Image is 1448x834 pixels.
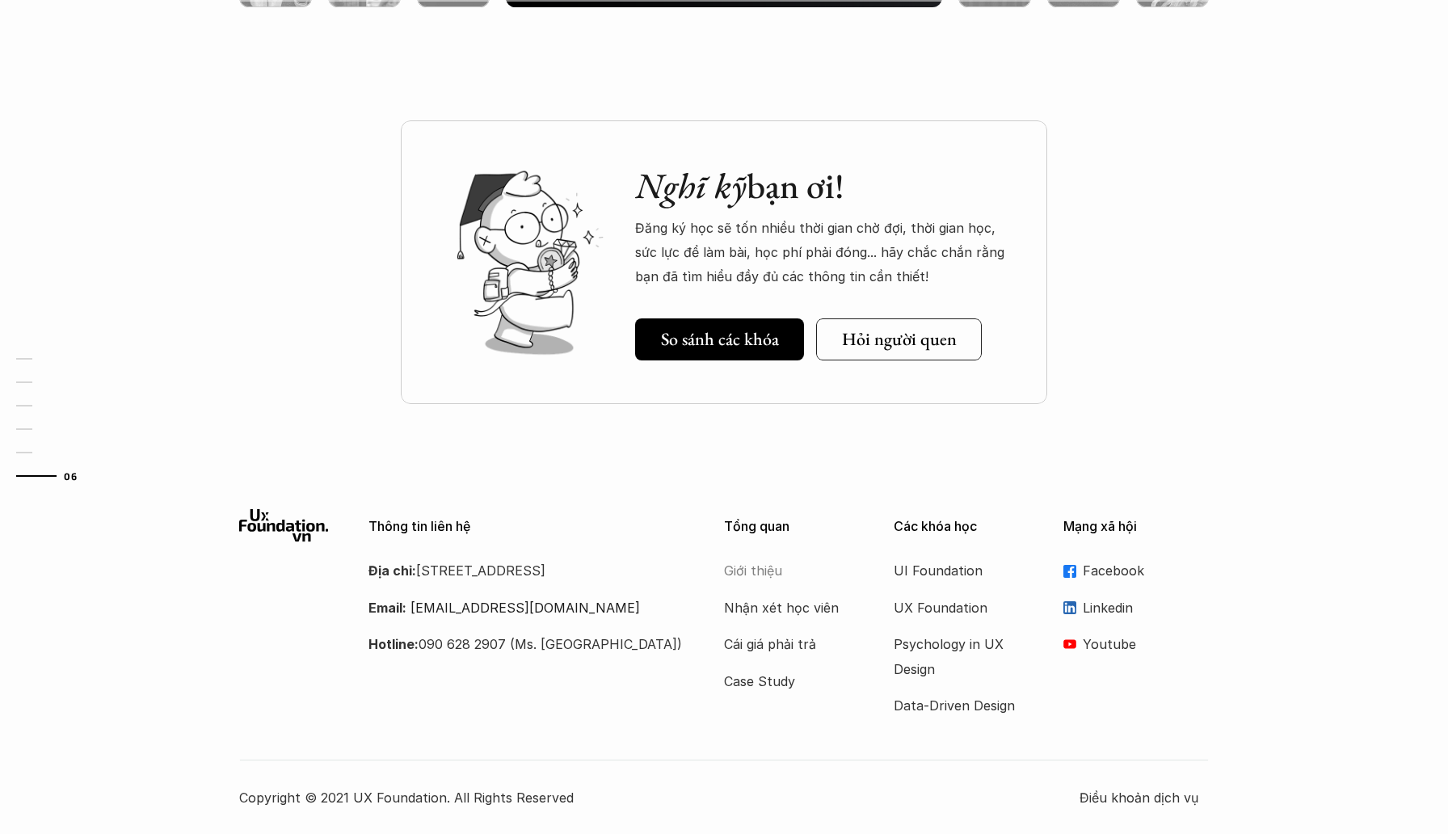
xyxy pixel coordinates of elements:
a: 06 [16,466,93,486]
p: Copyright © 2021 UX Foundation. All Rights Reserved [239,786,1080,810]
p: Tổng quan [724,519,869,534]
a: Điều khoản dịch vụ [1080,786,1209,810]
a: Giới thiệu [724,558,853,583]
p: Linkedin [1083,596,1209,620]
a: Case Study [724,669,853,693]
p: Facebook [1083,558,1209,583]
p: 090 628 2907 (Ms. [GEOGRAPHIC_DATA]) [368,632,684,656]
p: [STREET_ADDRESS] [368,558,684,583]
em: Nghĩ kỹ [635,162,747,208]
a: [EMAIL_ADDRESS][DOMAIN_NAME] [410,600,640,616]
a: Cái giá phải trả [724,632,853,656]
a: Nhận xét học viên [724,596,853,620]
a: Linkedin [1063,596,1209,620]
h5: So sánh các khóa [661,329,779,350]
p: Mạng xã hội [1063,519,1209,534]
a: Facebook [1063,558,1209,583]
strong: Email: [368,600,406,616]
strong: 06 [64,470,77,481]
a: Data-Driven Design [894,693,1023,718]
a: Psychology in UX Design [894,632,1023,681]
h5: Hỏi người quen [842,329,957,350]
a: UI Foundation [894,558,1023,583]
a: Youtube [1063,632,1209,656]
p: Thông tin liên hệ [368,519,684,534]
strong: Hotline: [368,636,419,652]
p: Đăng ký học sẽ tốn nhiều thời gian chờ đợi, thời gian học, sức lực để làm bài, học phí phải đóng.... [635,216,1015,289]
a: So sánh các khóa [635,318,804,360]
strong: Địa chỉ: [368,562,416,579]
a: Hỏi người quen [816,318,982,360]
h2: bạn ơi! [635,165,1015,208]
p: Youtube [1083,632,1209,656]
p: Các khóa học [894,519,1039,534]
a: UX Foundation [894,596,1023,620]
